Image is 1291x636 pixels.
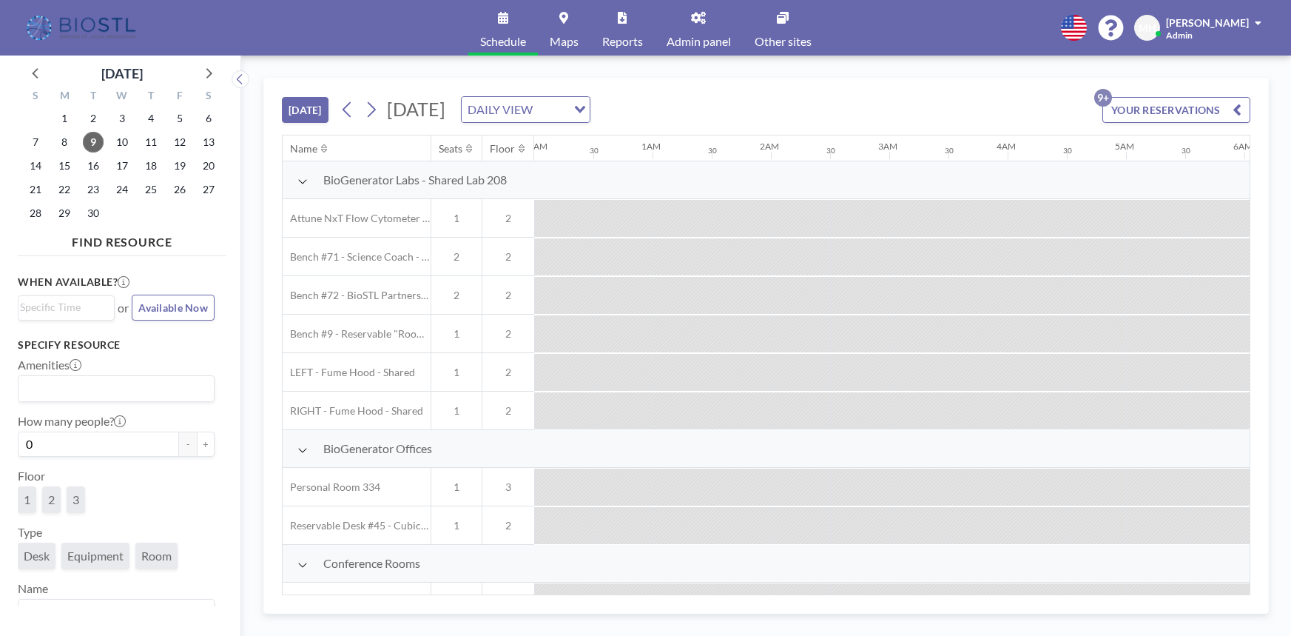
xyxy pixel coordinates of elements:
span: Wednesday, September 10, 2025 [112,132,132,153]
span: or [118,301,129,315]
span: Bench #71 - Science Coach - BioSTL Bench [283,250,431,264]
span: Reports [602,36,643,47]
span: [DATE] [387,98,445,120]
div: Search for option [462,97,590,122]
span: Monday, September 29, 2025 [54,203,75,224]
span: 1 [431,327,482,341]
span: BioGenerator Offices [323,441,432,456]
input: Search for option [20,379,206,398]
span: Thursday, September 11, 2025 [141,132,161,153]
span: 1 [431,481,482,494]
span: Schedule [480,36,526,47]
input: Search for option [537,100,565,119]
span: 3 [482,481,534,494]
span: [PERSON_NAME] [1166,16,1249,29]
div: 3AM [878,141,897,152]
button: - [179,432,197,457]
span: 2 [431,289,482,302]
button: YOUR RESERVATIONS9+ [1102,97,1250,123]
div: 30 [945,146,954,155]
span: Personal Room 334 [283,481,380,494]
span: 2 [482,404,534,418]
span: Friday, September 12, 2025 [169,132,190,153]
span: 2 [482,519,534,532]
span: Sunday, September 7, 2025 [25,132,46,153]
span: 3 [73,492,79,507]
p: 9+ [1094,89,1112,107]
span: BioGenerator Labs - Shared Lab 208 [323,173,507,187]
span: Wednesday, September 24, 2025 [112,179,132,200]
div: Search for option [18,296,114,318]
span: Friday, September 19, 2025 [169,155,190,176]
span: 1 [24,492,30,507]
div: 12AM [523,141,547,152]
span: Tuesday, September 16, 2025 [83,155,104,176]
div: 6AM [1233,141,1253,152]
div: 1AM [641,141,661,152]
span: Monday, September 1, 2025 [54,108,75,129]
div: S [21,87,50,107]
img: organization-logo [24,13,141,43]
div: W [108,87,137,107]
span: Saturday, September 6, 2025 [198,108,219,129]
span: MH [1139,21,1156,35]
button: + [197,432,215,457]
div: Name [290,142,317,155]
input: Search for option [20,299,106,315]
span: Monday, September 22, 2025 [54,179,75,200]
button: [DATE] [282,97,328,123]
div: 30 [590,146,599,155]
span: Monday, September 15, 2025 [54,155,75,176]
label: Type [18,525,42,540]
span: Saturday, September 27, 2025 [198,179,219,200]
span: Friday, September 5, 2025 [169,108,190,129]
span: DAILY VIEW [465,100,536,119]
span: Conference Rooms [323,556,420,571]
span: 2 [482,212,534,225]
div: F [165,87,194,107]
span: Monday, September 8, 2025 [54,132,75,153]
span: Wednesday, September 17, 2025 [112,155,132,176]
div: M [50,87,79,107]
span: 2 [431,250,482,264]
span: Sunday, September 28, 2025 [25,203,46,224]
span: Admin panel [667,36,731,47]
div: T [136,87,165,107]
span: Sunday, September 21, 2025 [25,179,46,200]
span: 2 [482,366,534,379]
span: Admin [1166,30,1193,41]
div: 30 [1182,146,1190,155]
div: 30 [708,146,717,155]
button: Available Now [132,295,215,321]
div: 30 [1063,146,1072,155]
span: 2 [482,250,534,264]
input: Search for option [20,603,206,622]
span: Thursday, September 18, 2025 [141,155,161,176]
div: 4AM [997,141,1016,152]
label: Floor [18,469,45,483]
span: RIGHT - Fume Hood - Shared [283,404,423,418]
span: Bench #9 - Reservable "RoomZilla" Bench [283,327,431,341]
span: Thursday, September 25, 2025 [141,179,161,200]
span: Tuesday, September 2, 2025 [83,108,104,129]
div: T [79,87,108,107]
span: Desk [24,549,50,563]
span: 1 [431,519,482,532]
span: Saturday, September 20, 2025 [198,155,219,176]
span: Available Now [138,301,208,314]
h4: FIND RESOURCE [18,229,226,250]
h3: Specify resource [18,338,215,352]
span: 1 [431,366,482,379]
span: Tuesday, September 23, 2025 [83,179,104,200]
span: Other sites [755,36,812,47]
span: Bench #72 - BioSTL Partnerships & Apprenticeships Bench [283,289,431,302]
div: [DATE] [101,63,143,84]
label: Name [18,581,48,596]
div: Search for option [18,376,214,401]
span: 1 [431,212,482,225]
span: Wednesday, September 3, 2025 [112,108,132,129]
span: Tuesday, September 9, 2025 [83,132,104,153]
span: LEFT - Fume Hood - Shared [283,366,415,379]
span: Maps [550,36,579,47]
span: 2 [482,327,534,341]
